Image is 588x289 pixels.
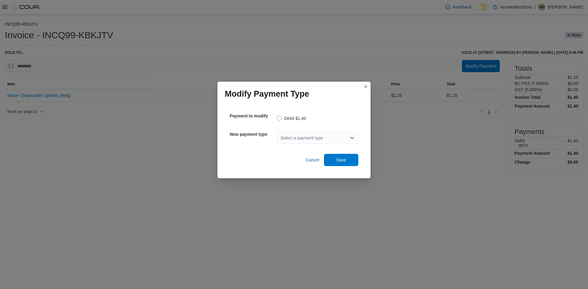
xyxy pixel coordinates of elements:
[230,110,276,122] h5: Payment to modify
[303,154,322,166] button: Cancel
[336,157,346,163] span: Save
[324,154,358,166] button: Save
[277,115,306,122] label: Debit $1.40
[362,83,369,90] button: Closes this modal window
[281,134,281,142] input: Accessible screen reader label
[225,89,309,99] h1: Modify Payment Type
[230,128,276,140] h5: New payment type
[350,135,355,140] button: Open list of options
[306,157,319,163] span: Cancel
